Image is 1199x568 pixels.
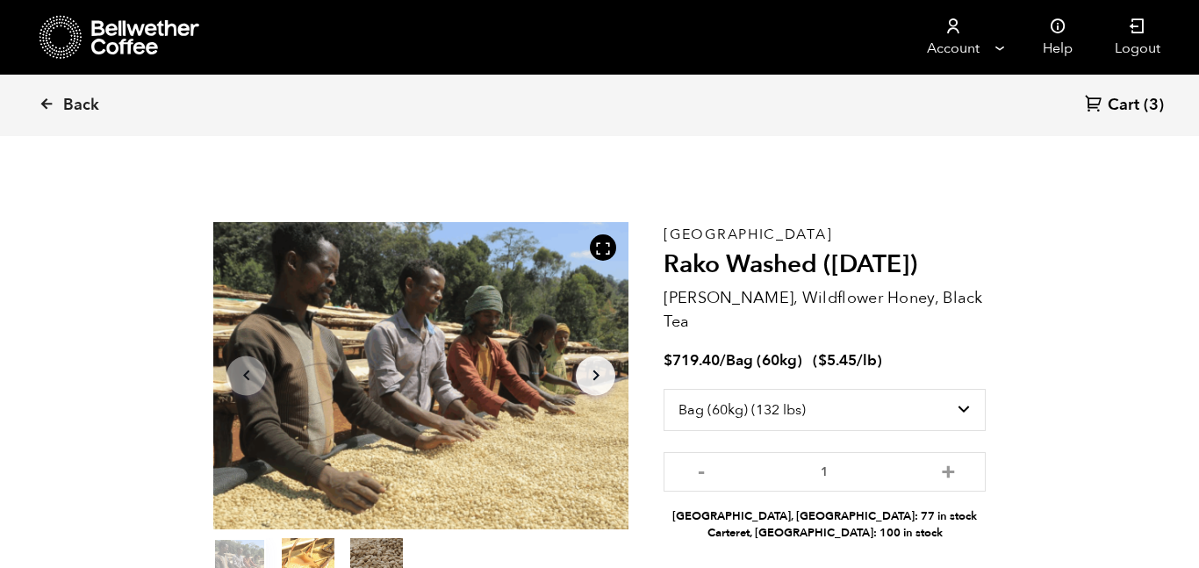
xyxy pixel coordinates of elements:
[1144,95,1164,116] span: (3)
[726,350,802,370] span: Bag (60kg)
[818,350,827,370] span: $
[664,350,672,370] span: $
[818,350,857,370] bdi: 5.45
[813,350,882,370] span: ( )
[937,461,959,478] button: +
[1108,95,1139,116] span: Cart
[664,525,986,542] li: Carteret, [GEOGRAPHIC_DATA]: 100 in stock
[857,350,877,370] span: /lb
[664,286,986,334] p: [PERSON_NAME], Wildflower Honey, Black Tea
[690,461,712,478] button: -
[63,95,99,116] span: Back
[720,350,726,370] span: /
[664,250,986,280] h2: Rako Washed ([DATE])
[1085,94,1164,118] a: Cart (3)
[664,350,720,370] bdi: 719.40
[664,508,986,525] li: [GEOGRAPHIC_DATA], [GEOGRAPHIC_DATA]: 77 in stock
